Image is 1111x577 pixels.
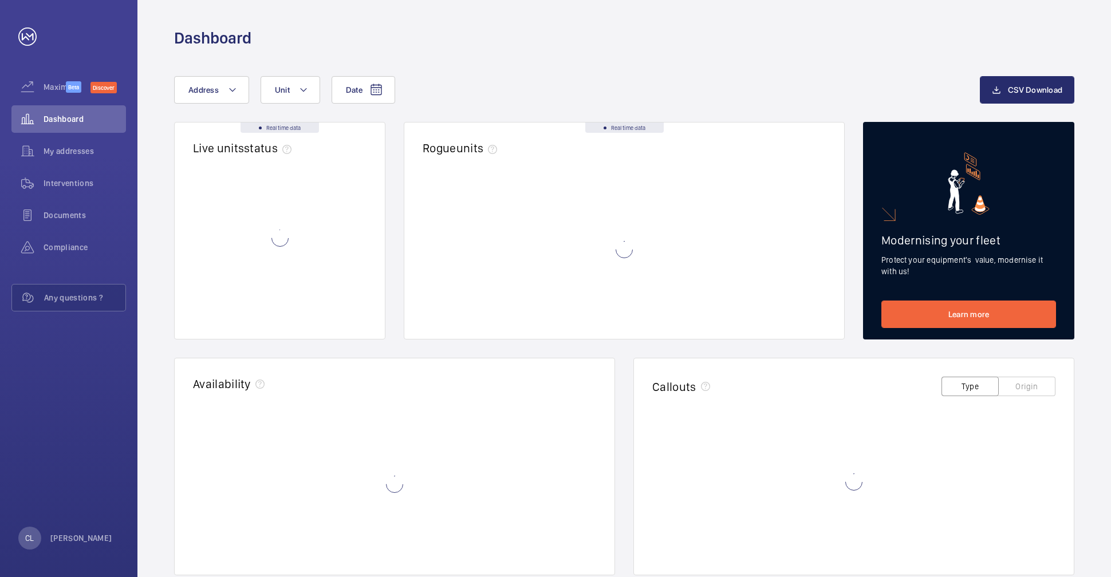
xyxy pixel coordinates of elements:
[44,81,66,93] span: Maximize
[241,122,319,133] div: Real time data
[44,113,126,125] span: Dashboard
[50,532,112,544] p: [PERSON_NAME]
[261,76,320,104] button: Unit
[44,210,126,221] span: Documents
[332,76,395,104] button: Date
[1008,85,1062,94] span: CSV Download
[193,141,296,155] h2: Live units
[423,141,502,155] h2: Rogue
[456,141,502,155] span: units
[585,122,664,133] div: Real time data
[881,254,1056,277] p: Protect your equipment's value, modernise it with us!
[90,82,117,93] span: Discover
[941,377,999,396] button: Type
[174,27,251,49] h1: Dashboard
[44,145,126,157] span: My addresses
[193,377,251,391] h2: Availability
[44,177,126,189] span: Interventions
[980,76,1074,104] button: CSV Download
[881,233,1056,247] h2: Modernising your fleet
[652,380,696,394] h2: Callouts
[44,292,125,303] span: Any questions ?
[174,76,249,104] button: Address
[998,377,1055,396] button: Origin
[244,141,296,155] span: status
[346,85,363,94] span: Date
[44,242,126,253] span: Compliance
[66,81,81,93] span: Beta
[25,532,34,544] p: CL
[275,85,290,94] span: Unit
[948,152,990,215] img: marketing-card.svg
[881,301,1056,328] a: Learn more
[188,85,219,94] span: Address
